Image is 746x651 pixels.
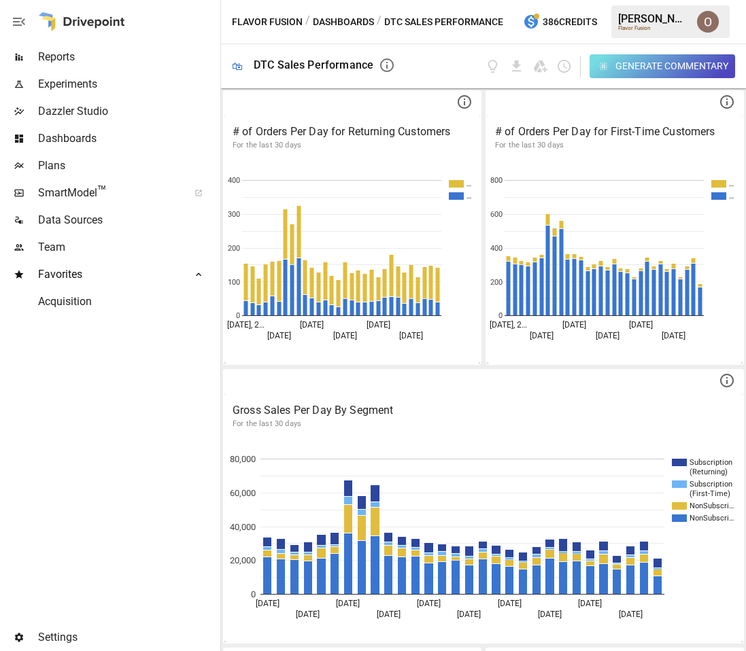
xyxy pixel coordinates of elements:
[518,10,603,35] button: 386Credits
[230,555,256,565] text: 20,000
[618,25,689,31] div: Flavor Fusion
[729,179,734,188] text: …
[538,610,562,619] text: [DATE]
[377,14,382,31] div: /
[467,179,471,188] text: …
[690,514,734,523] text: NonSubscri…
[532,58,548,74] button: Save as Google Doc
[729,192,734,200] text: …
[556,58,572,74] button: Schedule dashboard
[562,320,586,330] text: [DATE]
[487,160,743,364] svg: A chart.
[228,210,240,219] text: 300
[227,320,265,330] text: [DATE], 2…
[690,480,732,489] text: Subscription
[490,244,503,253] text: 400
[224,438,743,642] svg: A chart.
[38,294,218,310] span: Acquisition
[38,76,218,92] span: Experiments
[256,599,279,608] text: [DATE]
[232,14,303,31] button: Flavor Fusion
[38,158,218,174] span: Plans
[228,176,240,185] text: 400
[690,489,730,498] text: (First-Time)
[530,331,554,340] text: [DATE]
[233,419,734,429] p: For the last 30 days
[254,58,373,71] div: DTC Sales Performance
[498,311,503,320] text: 0
[417,599,441,608] text: [DATE]
[230,488,256,498] text: 60,000
[296,610,320,619] text: [DATE]
[228,278,240,287] text: 100
[485,58,501,74] button: View documentation
[267,331,291,340] text: [DATE]
[618,12,689,25] div: [PERSON_NAME]
[236,311,240,320] text: 0
[490,210,503,219] text: 600
[367,320,390,330] text: [DATE]
[690,468,728,476] text: (Returning)
[305,14,310,31] div: /
[690,502,734,510] text: NonSubscri…
[38,130,218,147] span: Dashboards
[495,124,734,140] p: # of Orders Per Day for First-Time Customers
[377,610,401,619] text: [DATE]
[490,320,527,330] text: [DATE], 2…
[38,239,218,256] span: Team
[38,266,180,283] span: Favorites
[543,14,597,31] span: 386 Credits
[629,320,653,330] text: [DATE]
[38,212,218,228] span: Data Sources
[232,60,243,73] div: 🛍
[490,278,503,287] text: 200
[590,54,736,78] button: Generate Commentary
[662,331,685,340] text: [DATE]
[498,599,522,608] text: [DATE]
[490,176,503,185] text: 800
[697,11,719,33] img: Oleksii Flok
[399,331,423,340] text: [DATE]
[228,244,240,253] text: 200
[38,49,218,65] span: Reports
[313,14,374,31] button: Dashboards
[233,402,734,419] p: Gross Sales Per Day By Segment
[300,320,324,330] text: [DATE]
[333,331,357,340] text: [DATE]
[224,160,480,364] svg: A chart.
[457,610,481,619] text: [DATE]
[689,3,727,41] button: Oleksii Flok
[467,192,471,200] text: …
[251,589,256,599] text: 0
[38,103,218,120] span: Dazzler Studio
[619,610,643,619] text: [DATE]
[615,58,728,75] div: Generate Commentary
[233,140,472,151] p: For the last 30 days
[230,522,256,532] text: 40,000
[38,185,180,201] span: SmartModel
[336,599,360,608] text: [DATE]
[578,599,602,608] text: [DATE]
[230,454,256,464] text: 80,000
[509,58,524,74] button: Download dashboard
[233,124,472,140] p: # of Orders Per Day for Returning Customers
[596,331,620,340] text: [DATE]
[38,629,218,646] span: Settings
[97,183,107,200] span: ™
[495,140,734,151] p: For the last 30 days
[690,458,732,467] text: Subscription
